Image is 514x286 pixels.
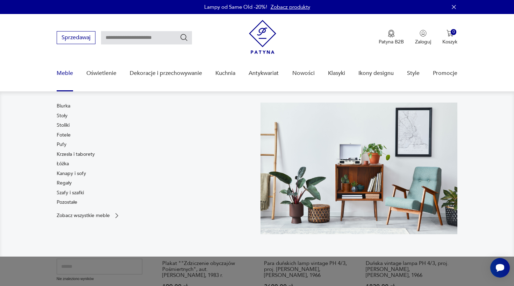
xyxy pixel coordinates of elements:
[57,60,73,87] a: Meble
[204,4,267,11] p: Lampy od Same Old -20%!
[490,258,510,278] iframe: Smartsupp widget button
[57,170,86,177] a: Kanapy i sofy
[57,160,69,167] a: Łóżka
[271,4,310,11] a: Zobacz produkty
[57,213,110,218] p: Zobacz wszystkie meble
[57,31,95,44] button: Sprzedawaj
[57,141,66,148] a: Pufy
[57,132,71,139] a: Fotele
[379,30,404,45] a: Ikona medaluPatyna B2B
[249,20,276,54] img: Patyna - sklep z meblami i dekoracjami vintage
[420,30,427,37] img: Ikonka użytkownika
[180,33,188,42] button: Szukaj
[407,60,420,87] a: Style
[57,180,72,187] a: Regały
[415,30,431,45] button: Zaloguj
[215,60,235,87] a: Kuchnia
[442,39,457,45] p: Koszyk
[57,199,77,206] a: Pozostałe
[415,39,431,45] p: Zaloguj
[292,60,315,87] a: Nowości
[57,151,95,158] a: Krzesła i taborety
[451,29,457,35] div: 0
[260,103,457,234] img: 969d9116629659dbb0bd4e745da535dc.jpg
[328,60,345,87] a: Klasyki
[379,30,404,45] button: Patyna B2B
[442,30,457,45] button: 0Koszyk
[57,103,70,110] a: Biurka
[57,212,120,219] a: Zobacz wszystkie meble
[130,60,202,87] a: Dekoracje i przechowywanie
[388,30,395,37] img: Ikona medalu
[447,30,454,37] img: Ikona koszyka
[57,36,95,41] a: Sprzedawaj
[57,189,84,196] a: Szafy i szafki
[379,39,404,45] p: Patyna B2B
[358,60,394,87] a: Ikony designu
[57,112,67,119] a: Stoły
[57,122,70,129] a: Stoliki
[86,60,116,87] a: Oświetlenie
[433,60,457,87] a: Promocje
[249,60,279,87] a: Antykwariat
